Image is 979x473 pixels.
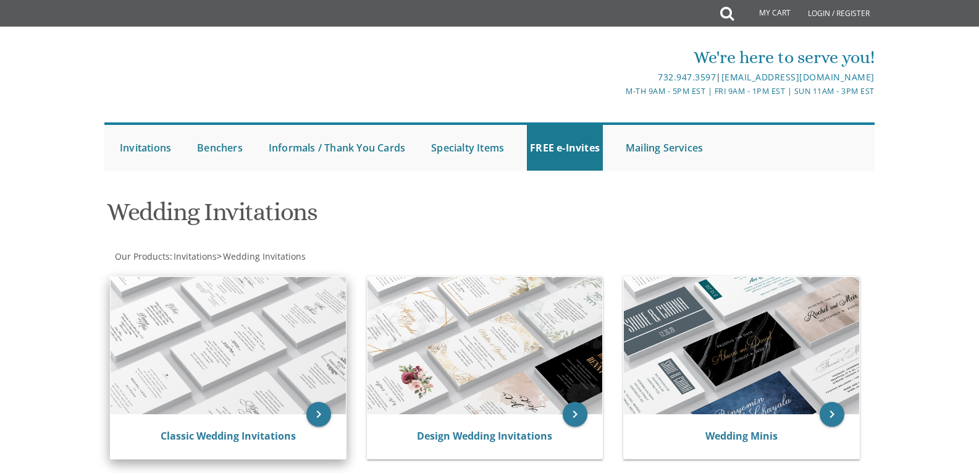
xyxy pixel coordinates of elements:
[362,45,875,70] div: We're here to serve you!
[368,277,603,414] img: Design Wedding Invitations
[563,402,587,427] a: keyboard_arrow_right
[222,250,306,262] a: Wedding Invitations
[266,125,408,171] a: Informals / Thank You Cards
[417,429,552,443] a: Design Wedding Invitations
[217,250,306,262] span: >
[820,402,844,427] a: keyboard_arrow_right
[172,250,217,262] a: Invitations
[114,250,170,262] a: Our Products
[223,250,306,262] span: Wedding Invitations
[194,125,246,171] a: Benchers
[161,429,296,443] a: Classic Wedding Invitations
[111,277,346,414] img: Classic Wedding Invitations
[306,402,331,427] a: keyboard_arrow_right
[104,250,490,263] div: :
[733,1,799,26] a: My Cart
[623,125,706,171] a: Mailing Services
[362,70,875,85] div: |
[107,198,611,235] h1: Wedding Invitations
[721,71,875,83] a: [EMAIL_ADDRESS][DOMAIN_NAME]
[174,250,217,262] span: Invitations
[428,125,507,171] a: Specialty Items
[624,277,859,414] img: Wedding Minis
[527,125,603,171] a: FREE e-Invites
[117,125,174,171] a: Invitations
[362,85,875,98] div: M-Th 9am - 5pm EST | Fri 9am - 1pm EST | Sun 11am - 3pm EST
[658,71,716,83] a: 732.947.3597
[705,429,778,443] a: Wedding Minis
